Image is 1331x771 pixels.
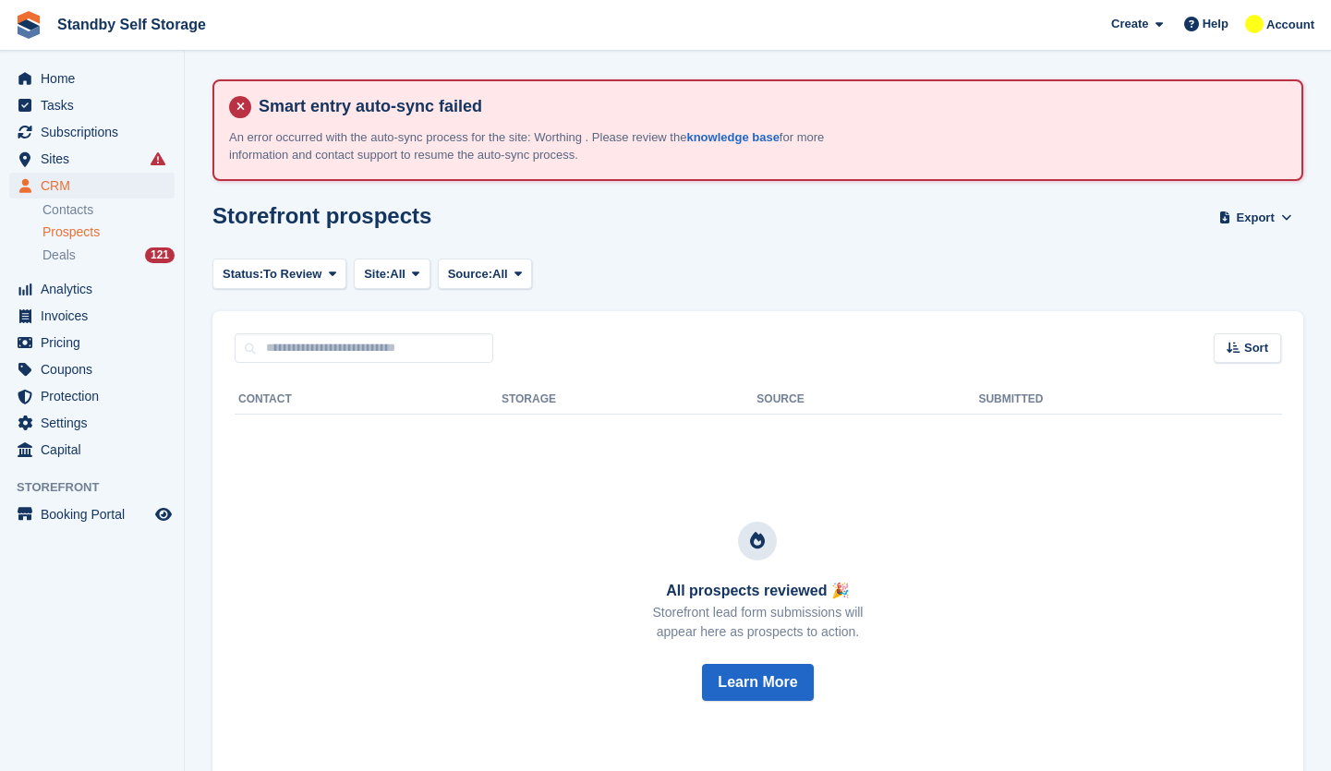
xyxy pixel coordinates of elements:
[756,385,978,415] th: Source
[42,223,100,241] span: Prospects
[9,383,175,409] a: menu
[9,303,175,329] a: menu
[390,265,405,283] span: All
[263,265,321,283] span: To Review
[702,664,813,701] button: Learn More
[212,259,346,289] button: Status: To Review
[41,330,151,355] span: Pricing
[42,201,175,219] a: Contacts
[41,119,151,145] span: Subscriptions
[9,146,175,172] a: menu
[229,128,876,164] p: An error occurred with the auto-sync process for the site: Worthing . Please review the for more ...
[9,173,175,199] a: menu
[492,265,508,283] span: All
[448,265,492,283] span: Source:
[502,385,756,415] th: Storage
[50,9,213,40] a: Standby Self Storage
[41,173,151,199] span: CRM
[9,66,175,91] a: menu
[42,247,76,264] span: Deals
[41,276,151,302] span: Analytics
[235,385,502,415] th: Contact
[1266,16,1314,34] span: Account
[9,119,175,145] a: menu
[145,247,175,263] div: 121
[41,66,151,91] span: Home
[15,11,42,39] img: stora-icon-8386f47178a22dfd0bd8f6a31ec36ba5ce8667c1dd55bd0f319d3a0aa187defe.svg
[41,303,151,329] span: Invoices
[212,203,431,228] h1: Storefront prospects
[41,410,151,436] span: Settings
[41,501,151,527] span: Booking Portal
[653,603,864,642] p: Storefront lead form submissions will appear here as prospects to action.
[251,96,1287,117] h4: Smart entry auto-sync failed
[978,385,1280,415] th: Submitted
[1203,15,1228,33] span: Help
[9,92,175,118] a: menu
[1111,15,1148,33] span: Create
[9,356,175,382] a: menu
[41,437,151,463] span: Capital
[686,130,779,144] a: knowledge base
[41,356,151,382] span: Coupons
[1244,339,1268,357] span: Sort
[653,583,864,599] h3: All prospects reviewed 🎉
[1237,209,1275,227] span: Export
[152,503,175,525] a: Preview store
[9,276,175,302] a: menu
[42,246,175,265] a: Deals 121
[438,259,533,289] button: Source: All
[41,383,151,409] span: Protection
[364,265,390,283] span: Site:
[9,410,175,436] a: menu
[223,265,263,283] span: Status:
[1215,203,1296,234] button: Export
[41,146,151,172] span: Sites
[9,330,175,355] a: menu
[42,223,175,242] a: Prospects
[151,151,165,166] i: Smart entry sync failures have occurred
[17,478,184,497] span: Storefront
[1245,15,1264,33] img: Glenn Fisher
[9,437,175,463] a: menu
[41,92,151,118] span: Tasks
[354,259,430,289] button: Site: All
[9,501,175,527] a: menu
